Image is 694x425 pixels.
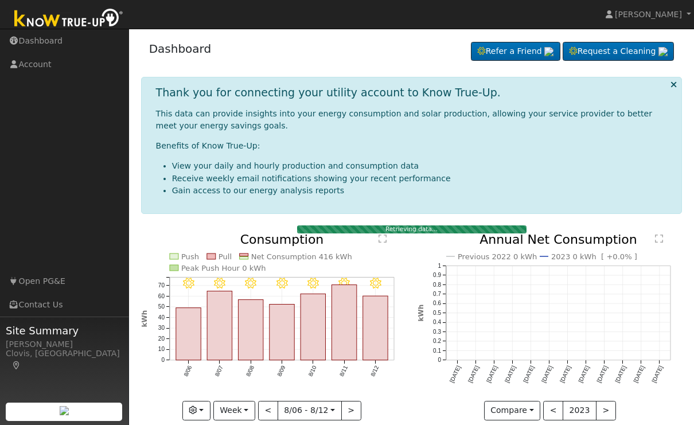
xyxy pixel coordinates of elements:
text: 0.1 [433,348,441,354]
rect: onclick="" [270,305,294,360]
text: [DATE] [485,365,498,384]
text: [DATE] [559,365,572,384]
text: 10 [158,346,165,353]
text: 20 [158,336,165,342]
text: 50 [158,303,165,310]
text: Net Consumption 416 kWh [251,252,352,261]
text: 8/11 [338,364,349,377]
button: < [258,401,278,420]
text: 8/07 [213,364,224,377]
text: 8/08 [245,364,255,377]
text: 60 [158,293,165,299]
button: Compare [484,401,541,420]
button: 8/06 - 8/12 [278,401,342,420]
li: Receive weekly email notifications showing your recent performance [172,173,673,185]
text:  [655,234,663,243]
rect: onclick="" [176,308,200,360]
li: View your daily and hourly production and consumption data [172,160,673,172]
i: 8/07 - Clear [214,278,225,289]
text: 8/06 [182,364,193,377]
button: < [543,401,563,420]
text: Pull [218,252,231,261]
i: 8/11 - Clear [338,278,350,289]
li: Gain access to our energy analysis reports [172,185,673,197]
text: 0 [438,357,441,363]
p: Benefits of Know True-Up: [156,140,673,152]
a: Map [11,361,22,370]
div: Clovis, [GEOGRAPHIC_DATA] [6,348,123,372]
text: 0.8 [433,282,441,288]
text: 2023 0 kWh [ +0.0% ] [551,252,637,261]
img: retrieve [544,47,553,56]
text: 0.4 [433,319,441,325]
button: 2023 [563,401,596,420]
text: 40 [158,314,165,321]
text: [DATE] [467,365,480,384]
text: [DATE] [614,365,627,384]
i: 8/06 - Clear [182,278,194,289]
i: 8/12 - Clear [370,278,381,289]
text: [DATE] [504,365,517,384]
rect: onclick="" [207,291,232,360]
text: [DATE] [449,365,462,384]
div: [PERSON_NAME] [6,338,123,350]
i: 8/10 - Clear [307,278,319,289]
text: [DATE] [596,365,609,384]
text: Consumption [240,232,323,247]
text: 0.2 [433,338,441,344]
span: [PERSON_NAME] [615,10,682,19]
rect: onclick="" [301,294,325,360]
a: Request a Cleaning [563,42,674,61]
text: [DATE] [522,365,535,384]
rect: onclick="" [238,299,263,360]
text: 0.9 [433,272,441,278]
text: kWh [417,305,425,322]
div: Retrieving data... [297,225,527,233]
text:  [379,234,387,243]
i: 8/08 - Clear [245,278,256,289]
text: Previous 2022 0 kWh [458,252,537,261]
text: 1 [438,263,441,269]
a: Refer a Friend [471,42,560,61]
text: Push [181,252,199,261]
img: retrieve [658,47,668,56]
text: Peak Push Hour 0 kWh [181,264,266,272]
text: 0.6 [433,300,441,306]
button: > [596,401,616,420]
text: [DATE] [651,365,664,384]
img: retrieve [60,406,69,415]
rect: onclick="" [363,296,388,360]
span: This data can provide insights into your energy consumption and solar production, allowing your s... [156,109,652,130]
button: Week [213,401,255,420]
text: 0.5 [433,310,441,316]
text: [DATE] [578,365,591,384]
i: 8/09 - Clear [276,278,287,289]
text: 8/09 [276,364,286,377]
rect: onclick="" [332,285,356,360]
text: Annual Net Consumption [479,232,637,247]
button: > [341,401,361,420]
text: kWh [141,310,149,327]
text: 30 [158,325,165,331]
a: Dashboard [149,42,212,56]
text: 0.7 [433,291,441,297]
text: 0 [161,357,165,363]
img: Know True-Up [9,6,129,32]
text: [DATE] [540,365,553,384]
text: [DATE] [633,365,646,384]
text: 8/12 [369,364,380,377]
text: 70 [158,282,165,288]
text: 0.3 [433,329,441,335]
h1: Thank you for connecting your utility account to Know True-Up. [156,86,501,99]
span: Site Summary [6,323,123,338]
text: 8/10 [307,364,317,377]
